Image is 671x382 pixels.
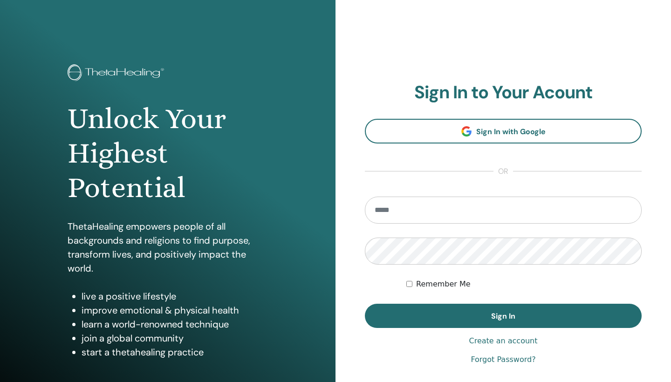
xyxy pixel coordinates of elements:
h1: Unlock Your Highest Potential [68,102,268,205]
h2: Sign In to Your Acount [365,82,642,103]
div: Keep me authenticated indefinitely or until I manually logout [406,279,642,290]
a: Create an account [469,335,537,347]
span: or [493,166,513,177]
label: Remember Me [416,279,471,290]
li: live a positive lifestyle [82,289,268,303]
p: ThetaHealing empowers people of all backgrounds and religions to find purpose, transform lives, a... [68,219,268,275]
a: Forgot Password? [471,354,535,365]
a: Sign In with Google [365,119,642,143]
span: Sign In [491,311,515,321]
li: improve emotional & physical health [82,303,268,317]
span: Sign In with Google [476,127,546,136]
button: Sign In [365,304,642,328]
li: start a thetahealing practice [82,345,268,359]
li: learn a world-renowned technique [82,317,268,331]
li: join a global community [82,331,268,345]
